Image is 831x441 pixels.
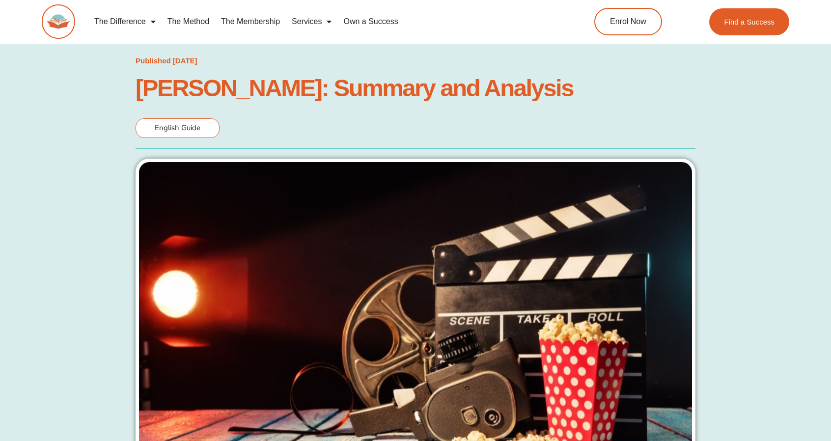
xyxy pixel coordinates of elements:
time: [DATE] [173,56,197,65]
a: Enrol Now [594,8,662,35]
a: The Method [162,10,215,33]
span: Find a Success [724,18,775,26]
span: English Guide [155,123,200,133]
h1: [PERSON_NAME]: Summary and Analysis [136,77,695,99]
nav: Menu [88,10,552,33]
a: Find a Success [710,8,790,35]
a: Published [DATE] [136,54,197,68]
a: The Difference [88,10,162,33]
span: Published [136,56,171,65]
a: Own a Success [337,10,404,33]
a: The Membership [215,10,286,33]
span: Enrol Now [610,18,646,26]
a: Services [286,10,337,33]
